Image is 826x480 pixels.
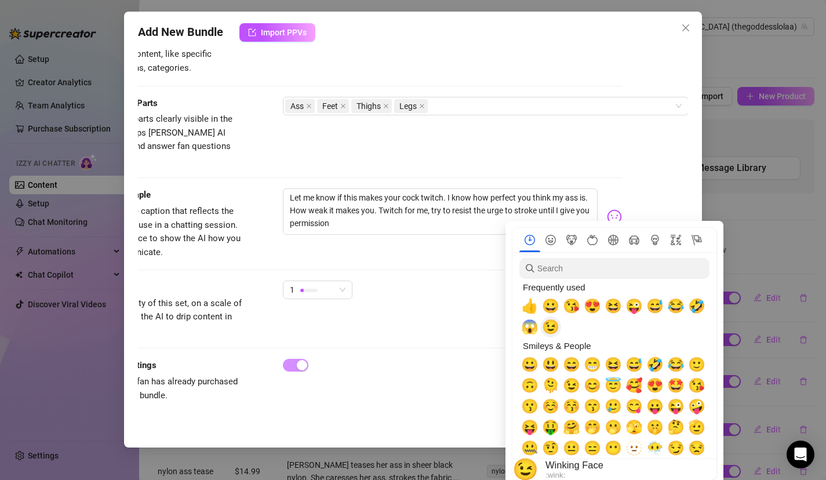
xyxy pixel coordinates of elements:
[72,114,232,165] span: Select the body parts clearly visible in the content. This helps [PERSON_NAME] AI suggest media a...
[72,298,242,336] span: Level of exclusivity of this set, on a scale of 1 to 5. This helps the AI to drip content in the ...
[290,281,294,299] span: 1
[607,209,622,224] img: svg%3e
[283,188,598,235] textarea: Let me know if this makes your cock twitch. I know how perfect you think my ass is. How weak it m...
[787,441,814,468] div: Open Intercom Messenger
[317,99,349,113] span: Feet
[399,100,417,112] span: Legs
[239,23,315,42] button: Import PPVs
[248,28,256,37] span: import
[322,100,338,112] span: Feet
[419,103,425,109] span: close
[681,23,690,32] span: close
[356,100,381,112] span: Thighs
[351,99,392,113] span: Thighs
[261,28,307,37] span: Import PPVs
[306,103,312,109] span: close
[383,103,389,109] span: close
[285,99,315,113] span: Ass
[676,23,695,32] span: Close
[72,35,212,73] span: Simple keywords that describe and summarize the content, like specific fetishes, positions, categ...
[72,376,238,401] span: Don't send if the fan has already purchased any media in this bundle.
[394,99,428,113] span: Legs
[138,23,223,42] span: Add New Bundle
[676,19,695,37] button: Close
[290,100,304,112] span: Ass
[72,206,241,257] span: Provide a sample caption that reflects the exact style you'd use in a chatting session. This is y...
[340,103,346,109] span: close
